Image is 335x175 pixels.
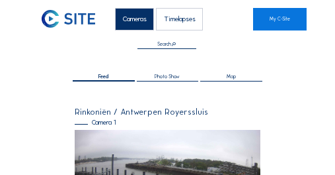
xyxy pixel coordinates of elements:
div: Camera 1 [75,119,260,126]
span: Photo Show [155,74,180,80]
a: C-SITE Logo [42,8,65,30]
div: Cameras [115,8,154,30]
img: C-SITE Logo [42,10,95,28]
span: Feed [98,74,108,80]
a: My C-Site [253,8,307,30]
span: Map [227,74,236,80]
div: Rinkoniën / Antwerpen Royerssluis [75,108,260,116]
div: Timelapses [156,8,203,30]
